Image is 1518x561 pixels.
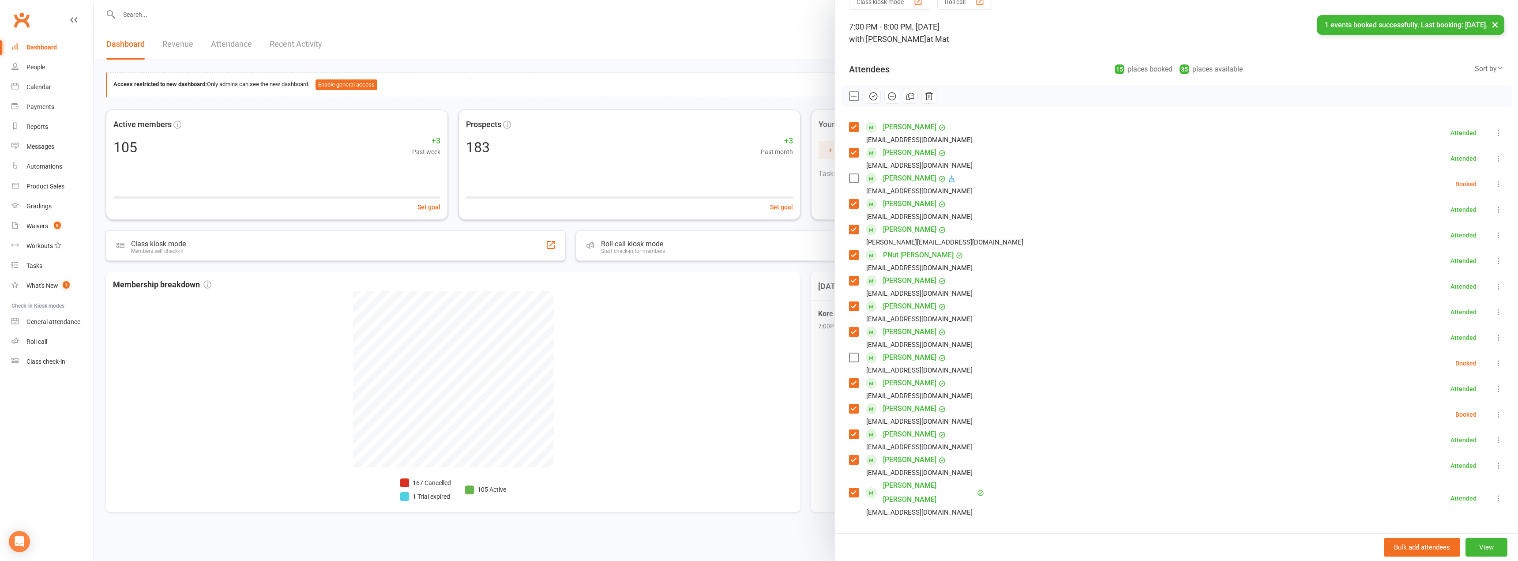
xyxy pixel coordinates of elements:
div: Booked [1455,411,1477,418]
div: Attended [1450,495,1477,501]
div: Calendar [26,83,51,90]
a: Messages [11,137,93,157]
a: [PERSON_NAME] [883,427,936,441]
a: Automations [11,157,93,177]
a: [PERSON_NAME] [883,402,936,416]
div: Messages [26,143,54,150]
span: 1 [63,281,70,289]
div: Attended [1450,463,1477,469]
a: PNut [PERSON_NAME] [883,248,954,262]
div: People [26,64,45,71]
div: [EMAIL_ADDRESS][DOMAIN_NAME] [866,365,973,376]
a: [PERSON_NAME] [883,274,936,288]
a: Class kiosk mode [11,352,93,372]
div: places booked [1115,63,1172,75]
button: View [1465,538,1507,557]
a: [PERSON_NAME] [883,146,936,160]
div: Dashboard [26,44,57,51]
a: Payments [11,97,93,117]
div: [EMAIL_ADDRESS][DOMAIN_NAME] [866,339,973,350]
div: Payments [26,103,54,110]
span: at Mat [926,34,949,44]
div: Sort by [1475,63,1504,75]
div: [EMAIL_ADDRESS][DOMAIN_NAME] [866,416,973,427]
a: People [11,57,93,77]
div: 1 events booked successfully. Last booking: [DATE]. [1317,15,1504,35]
div: Attended [1450,155,1477,162]
a: Waivers 6 [11,216,93,236]
div: [EMAIL_ADDRESS][DOMAIN_NAME] [866,185,973,197]
a: [PERSON_NAME] [883,325,936,339]
div: Workouts [26,242,53,249]
a: [PERSON_NAME] [883,171,936,185]
div: [EMAIL_ADDRESS][DOMAIN_NAME] [866,211,973,222]
div: Attended [1450,386,1477,392]
a: Gradings [11,196,93,216]
div: What's New [26,282,58,289]
div: [EMAIL_ADDRESS][DOMAIN_NAME] [866,288,973,299]
a: Reports [11,117,93,137]
a: Dashboard [11,38,93,57]
a: [PERSON_NAME] [883,350,936,365]
span: 6 [54,222,61,229]
button: × [1487,15,1503,34]
div: Automations [26,163,62,170]
div: Reports [26,123,48,130]
div: 15 [1115,64,1124,74]
button: Bulk add attendees [1384,538,1460,557]
a: Product Sales [11,177,93,196]
div: Attended [1450,232,1477,238]
div: [EMAIL_ADDRESS][DOMAIN_NAME] [866,507,973,518]
div: Attended [1450,437,1477,443]
div: Booked [1455,181,1477,187]
div: Roll call [26,338,47,345]
div: Attended [1450,130,1477,136]
div: [EMAIL_ADDRESS][DOMAIN_NAME] [866,262,973,274]
div: 35 [1180,64,1189,74]
div: Product Sales [26,183,64,190]
a: Workouts [11,236,93,256]
div: Booked [1455,360,1477,366]
div: General attendance [26,318,80,325]
div: Waivers [26,222,48,230]
div: [EMAIL_ADDRESS][DOMAIN_NAME] [866,467,973,478]
div: [EMAIL_ADDRESS][DOMAIN_NAME] [866,441,973,453]
div: Tasks [26,262,42,269]
span: with [PERSON_NAME] [849,34,926,44]
a: [PERSON_NAME] [883,299,936,313]
div: Open Intercom Messenger [9,531,30,552]
a: [PERSON_NAME] [883,222,936,237]
a: Clubworx [11,9,33,31]
div: places available [1180,63,1243,75]
a: [PERSON_NAME] [PERSON_NAME] [883,478,975,507]
a: General attendance kiosk mode [11,312,93,332]
a: [PERSON_NAME] [883,120,936,134]
div: [EMAIL_ADDRESS][DOMAIN_NAME] [866,134,973,146]
a: Calendar [11,77,93,97]
div: [PERSON_NAME][EMAIL_ADDRESS][DOMAIN_NAME] [866,237,1023,248]
div: [EMAIL_ADDRESS][DOMAIN_NAME] [866,390,973,402]
div: Attended [1450,207,1477,213]
div: Attended [1450,283,1477,290]
div: Attended [1450,309,1477,315]
div: Attended [1450,335,1477,341]
div: Class check-in [26,358,65,365]
a: [PERSON_NAME] [883,453,936,467]
a: [PERSON_NAME] [883,197,936,211]
div: [EMAIL_ADDRESS][DOMAIN_NAME] [866,160,973,171]
a: [PERSON_NAME] [883,376,936,390]
a: What's New1 [11,276,93,296]
div: Attendees [849,63,890,75]
div: Attended [1450,258,1477,264]
div: Gradings [26,203,52,210]
a: Tasks [11,256,93,276]
a: Roll call [11,332,93,352]
div: [EMAIL_ADDRESS][DOMAIN_NAME] [866,313,973,325]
